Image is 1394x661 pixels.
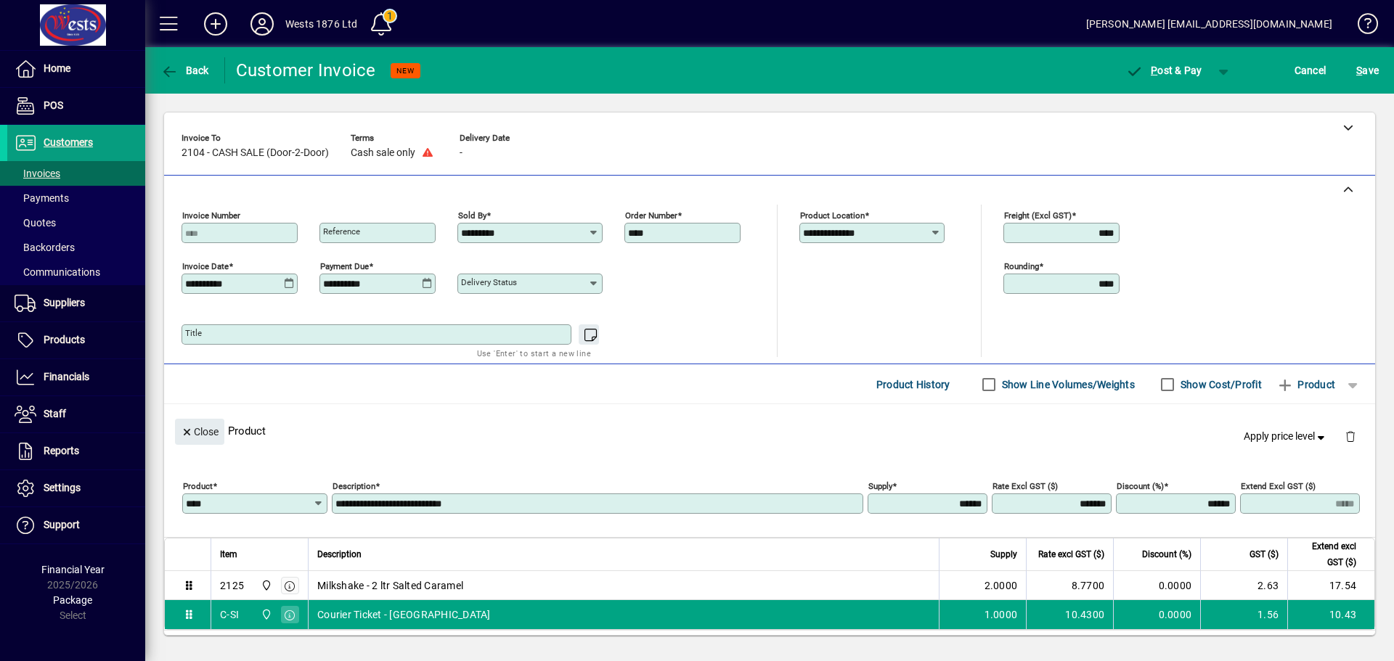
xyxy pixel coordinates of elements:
a: Quotes [7,210,145,235]
span: Rate excl GST ($) [1038,546,1104,562]
div: C-SI [220,607,239,622]
mat-label: Invoice number [182,210,240,221]
mat-label: Rate excl GST ($) [992,481,1058,491]
td: 17.54 [1287,571,1374,600]
button: Back [157,57,213,83]
span: Milkshake - 2 ltr Salted Caramel [317,578,463,593]
span: Suppliers [44,297,85,308]
span: Package [53,594,92,606]
div: Product [164,404,1375,457]
span: Support [44,519,80,530]
div: Customer Invoice [236,59,376,82]
span: Quotes [15,217,56,229]
button: Apply price level [1238,424,1334,450]
span: - [460,147,462,159]
a: Knowledge Base [1347,3,1376,50]
mat-label: Product location [800,210,865,221]
span: Apply price level [1244,429,1328,444]
a: Products [7,322,145,358]
a: Suppliers [7,285,145,321]
span: Close [181,420,219,444]
a: Backorders [7,235,145,260]
span: Extend excl GST ($) [1297,538,1356,570]
mat-label: Extend excl GST ($) [1241,481,1316,491]
span: 1.0000 [985,607,1018,622]
mat-label: Rounding [1004,261,1039,271]
mat-label: Discount (%) [1117,481,1164,491]
span: Product [1276,373,1335,396]
span: Staff [44,408,66,419]
a: Payments [7,186,145,210]
span: Reports [44,445,79,456]
mat-label: Delivery status [461,277,517,287]
td: 1.56 [1200,600,1287,629]
mat-label: Title [185,328,202,338]
button: Cancel [1291,57,1330,83]
span: Description [317,546,362,562]
a: Support [7,507,145,543]
div: 10.4300 [1035,607,1104,622]
span: Cash sale only [351,147,415,159]
label: Show Cost/Profit [1178,377,1262,392]
span: Supply [990,546,1017,562]
span: 2.0000 [985,578,1018,593]
span: Settings [44,482,81,493]
span: P [1151,65,1157,76]
a: POS [7,88,145,124]
div: [PERSON_NAME] [EMAIL_ADDRESS][DOMAIN_NAME] [1086,12,1332,36]
span: ost & Pay [1126,65,1202,76]
button: Add [192,11,239,37]
mat-label: Supply [868,481,892,491]
span: Financials [44,371,89,382]
span: ave [1356,59,1379,82]
td: 2.63 [1200,571,1287,600]
span: Payments [15,192,69,204]
span: S [1356,65,1362,76]
span: Products [44,334,85,345]
button: Delete [1333,419,1368,453]
span: Product History [876,373,950,396]
span: Cancel [1295,59,1326,82]
span: POS [44,99,63,111]
mat-label: Reference [323,226,360,237]
span: Communications [15,266,100,278]
span: Courier Ticket - [GEOGRAPHIC_DATA] [317,607,491,622]
button: Close [175,419,224,445]
div: 8.7700 [1035,578,1104,593]
app-page-header-button: Delete [1333,430,1368,443]
span: GST ($) [1250,546,1279,562]
a: Home [7,51,145,87]
div: 2125 [220,578,244,593]
td: 0.0000 [1113,600,1200,629]
a: Invoices [7,161,145,186]
mat-label: Freight (excl GST) [1004,210,1072,221]
label: Show Line Volumes/Weights [999,377,1135,392]
mat-label: Payment due [320,261,369,271]
mat-hint: Use 'Enter' to start a new line [477,345,591,361]
a: Financials [7,359,145,395]
mat-label: Description [333,481,375,491]
app-page-header-button: Close [171,424,228,438]
span: 2104 - CASH SALE (Door-2-Door) [182,147,329,159]
button: Save [1353,57,1382,83]
span: Invoices [15,168,60,179]
button: Post & Pay [1119,57,1210,83]
span: Backorders [15,242,75,253]
app-page-header-button: Back [145,57,225,83]
a: Settings [7,470,145,506]
mat-label: Order number [625,210,677,221]
div: Wests 1876 Ltd [285,12,357,36]
span: Customers [44,136,93,148]
a: Staff [7,396,145,432]
button: Product [1269,371,1342,398]
span: NEW [396,66,415,75]
span: Home [44,62,70,74]
span: Item [220,546,237,562]
a: Reports [7,433,145,469]
span: Wests Cordials [257,578,274,594]
span: Discount (%) [1142,546,1191,562]
button: Product History [871,371,956,398]
span: Back [160,65,209,76]
button: Profile [239,11,285,37]
a: Communications [7,260,145,284]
